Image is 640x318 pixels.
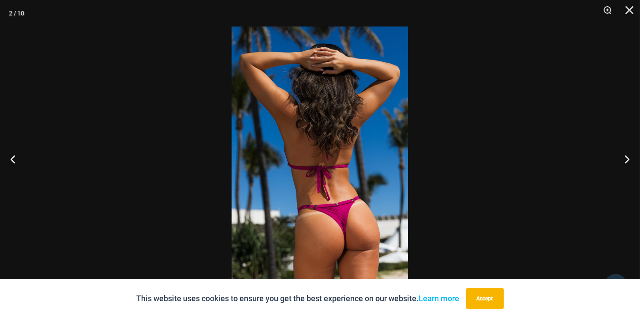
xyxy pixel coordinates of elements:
[232,26,408,291] img: Tight Rope Pink 319 Top 4228 Thong 06
[466,288,504,309] button: Accept
[9,7,24,20] div: 2 / 10
[137,292,460,305] p: This website uses cookies to ensure you get the best experience on our website.
[607,137,640,181] button: Next
[419,294,460,303] a: Learn more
